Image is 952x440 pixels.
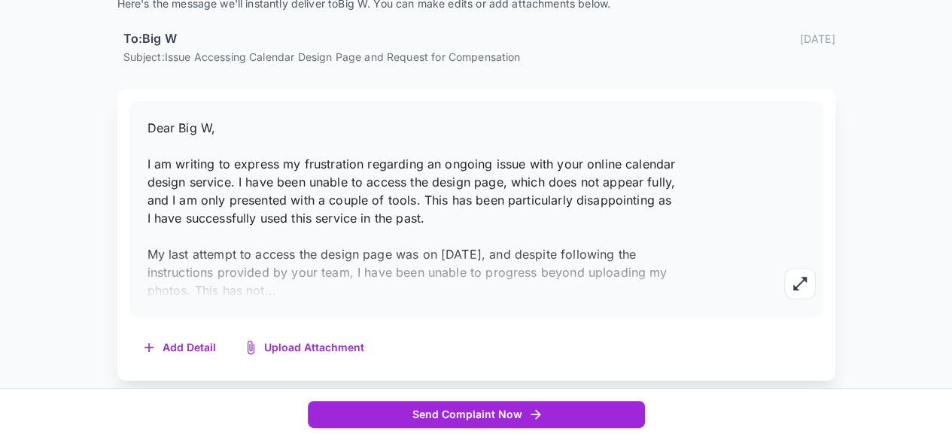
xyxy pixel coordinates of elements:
button: Send Complaint Now [308,401,645,429]
span: ... [265,283,276,298]
p: [DATE] [800,31,835,47]
button: Upload Attachment [231,332,379,363]
button: Add Detail [129,332,231,363]
p: Subject: Issue Accessing Calendar Design Page and Request for Compensation [123,49,835,65]
h6: To: Big W [123,29,177,49]
span: Dear Big W, I am writing to express my frustration regarding an ongoing issue with your online ca... [148,120,676,298]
